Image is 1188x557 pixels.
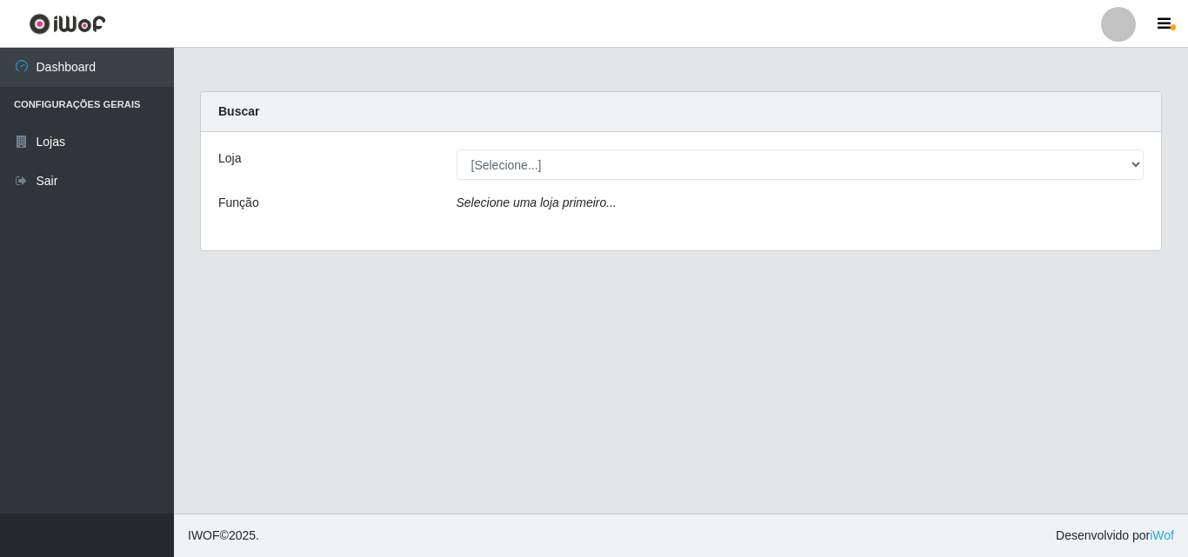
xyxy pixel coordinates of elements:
[218,104,259,118] strong: Buscar
[218,149,241,168] label: Loja
[29,13,106,35] img: CoreUI Logo
[218,194,259,212] label: Função
[1150,528,1174,542] a: iWof
[1056,527,1174,545] span: Desenvolvido por
[457,196,617,209] i: Selecione uma loja primeiro...
[188,528,220,542] span: IWOF
[188,527,259,545] span: © 2025 .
